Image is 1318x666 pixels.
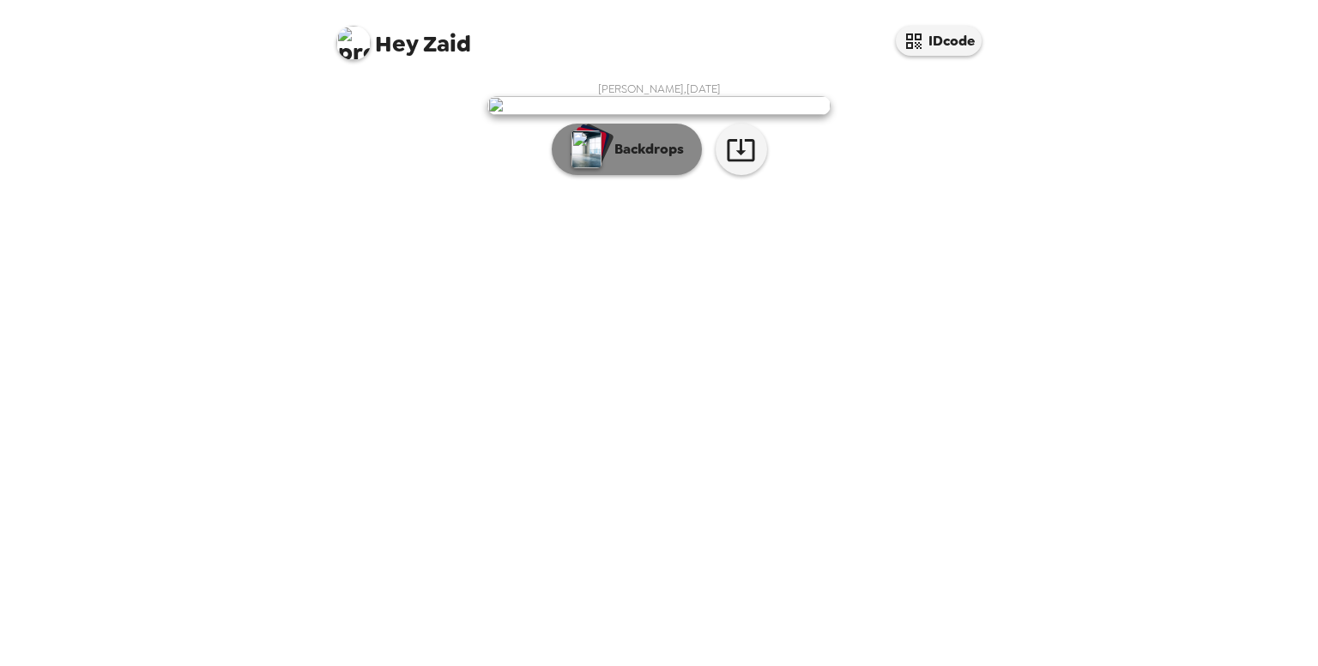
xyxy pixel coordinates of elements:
p: Backdrops [606,139,684,160]
img: profile pic [336,26,371,60]
button: IDcode [896,26,982,56]
span: Zaid [336,17,471,56]
img: user [487,96,831,115]
span: Hey [375,28,418,59]
button: Backdrops [552,124,702,175]
span: [PERSON_NAME] , [DATE] [598,82,721,96]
